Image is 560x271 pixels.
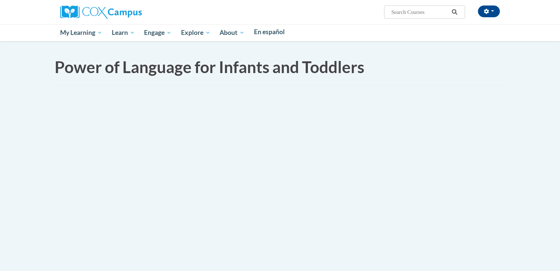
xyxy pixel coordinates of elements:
[60,8,142,15] a: Cox Campus
[60,6,142,19] img: Cox Campus
[112,28,135,37] span: Learn
[220,28,244,37] span: About
[391,8,449,17] input: Search Courses
[55,24,107,41] a: My Learning
[478,6,500,17] button: Account Settings
[249,24,290,40] a: En español
[181,28,210,37] span: Explore
[55,57,364,76] span: Power of Language for Infants and Toddlers
[60,28,102,37] span: My Learning
[144,28,172,37] span: Engage
[215,24,250,41] a: About
[449,8,460,17] button: Search
[452,10,458,15] i: 
[49,24,511,41] div: Main menu
[107,24,140,41] a: Learn
[254,28,285,36] span: En español
[176,24,215,41] a: Explore
[139,24,176,41] a: Engage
